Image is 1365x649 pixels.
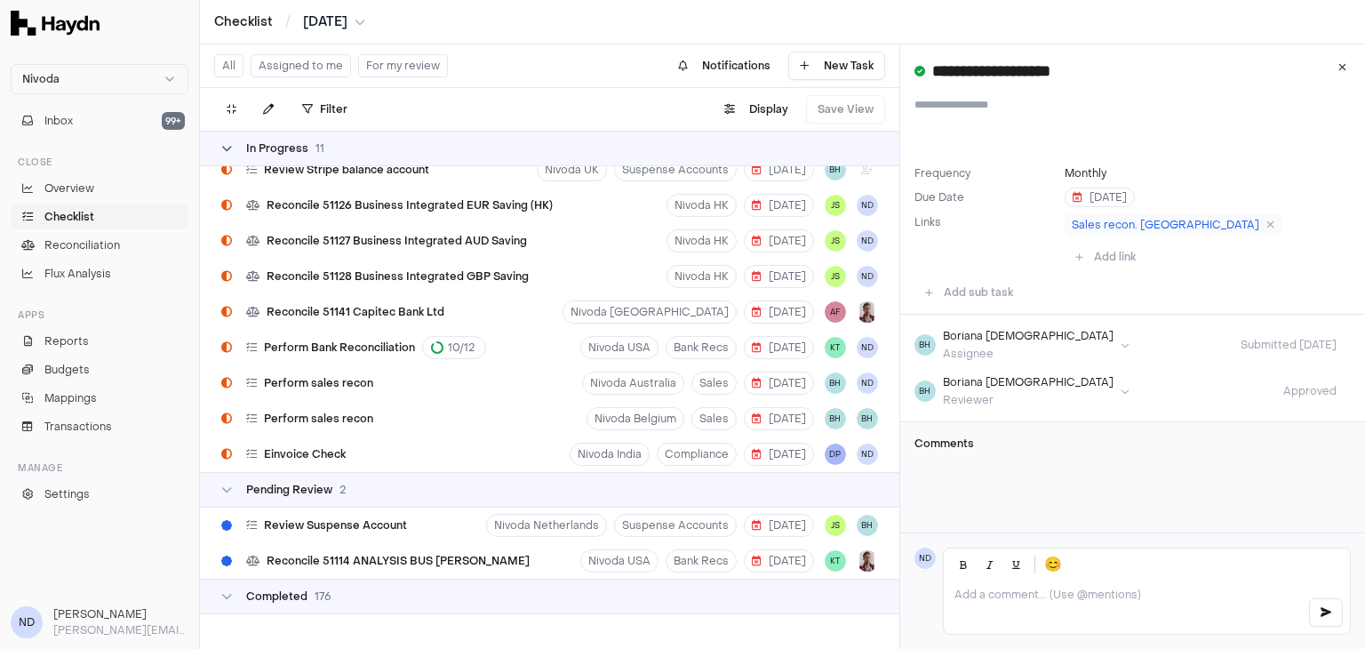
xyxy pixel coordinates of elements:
span: Pending Review [246,483,332,497]
button: Display [714,95,799,124]
span: Filter [320,102,347,116]
button: ND [857,444,878,465]
button: Add link [1065,243,1146,271]
span: BH [914,381,936,402]
span: KT [825,337,846,358]
span: Reconcile 51128 Business Integrated GBP Saving [267,269,529,284]
h3: [PERSON_NAME] [53,606,188,622]
a: Checklist [11,204,188,229]
button: Nivoda USA [580,336,659,359]
span: [DATE] [752,234,806,248]
button: Nivoda Australia [582,372,684,395]
button: Bank Recs [666,336,737,359]
button: AF [825,301,846,323]
div: Boriana [DEMOGRAPHIC_DATA] [943,329,1114,343]
a: Reconciliation [11,233,188,258]
button: JS [825,515,846,536]
span: Nivoda [22,72,60,86]
button: ND [857,337,878,358]
button: Sales [691,407,737,430]
span: [DATE] [752,198,806,212]
span: BH [857,515,878,536]
a: Settings [11,482,188,507]
span: Einvoice Check [264,447,346,461]
span: Reports [44,333,89,349]
button: [DATE] [744,300,814,324]
span: Flux Analysis [44,266,111,282]
a: Transactions [11,414,188,439]
button: Nivoda HK [667,229,737,252]
button: Italic (Ctrl+I) [978,552,1002,577]
button: JP Smit [857,301,878,323]
span: ND [857,195,878,216]
button: Monthly [1065,166,1106,180]
span: 2 [339,483,346,497]
span: KT [825,550,846,572]
span: Perform Bank Reconciliation [264,341,415,355]
button: ND [857,266,878,287]
span: [DATE] [303,13,347,31]
span: Inbox [44,113,73,129]
button: DP [825,444,846,465]
button: Nivoda India [570,443,650,466]
span: Approved [1269,384,1351,398]
span: In Progress [246,141,308,156]
button: Suspense Accounts [614,514,737,537]
span: [DATE] [752,518,806,533]
button: New Task [788,52,885,80]
button: JS [825,266,846,287]
button: JS [825,195,846,216]
span: 10 / 12 [448,341,475,355]
span: Reconcile 51126 Business Integrated EUR Saving (HK) [267,198,553,212]
button: Nivoda USA [580,549,659,573]
div: Assignee [943,347,1114,361]
button: BHBoriana [DEMOGRAPHIC_DATA]Reviewer [914,375,1130,407]
span: Overview [44,180,94,196]
span: / [282,12,294,30]
span: BH [825,159,846,180]
a: Overview [11,176,188,201]
button: [DATE] [303,13,365,31]
span: Checklist [44,209,94,225]
button: Compliance [657,443,737,466]
button: Nivoda [11,64,188,94]
button: Assigned to me [251,54,351,77]
span: [DATE] [1073,190,1127,204]
label: Frequency [914,166,1058,180]
button: [DATE] [744,443,814,466]
span: ND [11,606,43,638]
span: Budgets [44,362,90,378]
button: BHBoriana [DEMOGRAPHIC_DATA]Assignee [914,329,1130,361]
button: BH [857,408,878,429]
a: Checklist [214,13,273,31]
button: Nivoda [GEOGRAPHIC_DATA] [563,300,737,324]
button: [DATE] [744,514,814,537]
div: Close [11,148,188,176]
button: ND [857,373,878,394]
button: [DATE] [744,229,814,252]
span: Review Suspense Account [264,518,407,533]
nav: breadcrumb [214,13,365,31]
h3: Comments [914,437,1351,451]
span: Review Stripe balance account [264,163,429,177]
span: Mappings [44,390,97,406]
button: All [214,54,243,77]
span: [DATE] [752,305,806,319]
span: [DATE] [752,163,806,177]
span: BH [914,334,936,356]
button: BH [825,373,846,394]
button: JS [825,230,846,252]
button: [DATE] [744,265,814,288]
button: JP Smit [857,550,878,572]
span: [DATE] [752,376,806,390]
